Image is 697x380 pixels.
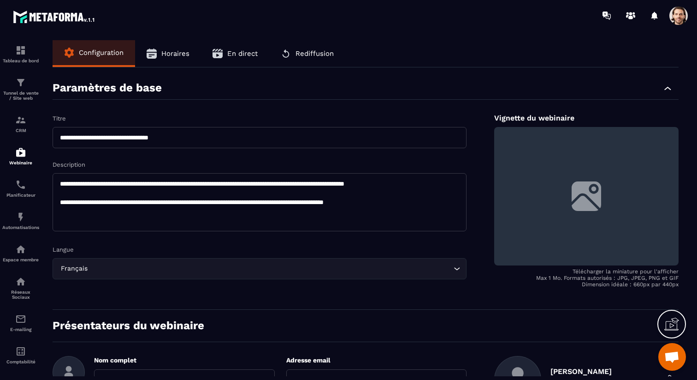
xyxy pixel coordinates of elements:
img: automations [15,147,26,158]
p: Dimension idéale : 660px par 440px [494,281,679,288]
img: email [15,314,26,325]
img: formation [15,45,26,56]
img: accountant [15,346,26,357]
p: Webinaire [2,160,39,165]
span: Configuration [79,48,124,57]
label: Description [53,161,85,168]
a: automationsautomationsEspace membre [2,237,39,269]
input: Search for option [89,264,451,274]
p: Max 1 Mo. Formats autorisés : JPG, JPEG, PNG et GIF [494,275,679,281]
p: E-mailing [2,327,39,332]
a: automationsautomationsWebinaire [2,140,39,172]
p: Nom complet [94,356,275,365]
img: automations [15,244,26,255]
p: Télécharger la miniature pour l'afficher [494,268,679,275]
p: Tunnel de vente / Site web [2,90,39,101]
p: Paramètres de base [53,81,162,95]
a: schedulerschedulerPlanificateur [2,172,39,205]
span: En direct [227,49,258,58]
label: Langue [53,246,74,253]
p: Espace membre [2,257,39,262]
img: logo [13,8,96,25]
a: social-networksocial-networkRéseaux Sociaux [2,269,39,307]
img: automations [15,211,26,223]
a: automationsautomationsAutomatisations [2,205,39,237]
p: Comptabilité [2,359,39,364]
span: Rediffusion [295,49,334,58]
a: formationformationCRM [2,108,39,140]
span: Horaires [161,49,189,58]
p: Planificateur [2,193,39,198]
p: Tableau de bord [2,58,39,63]
p: Adresse email [286,356,467,365]
p: CRM [2,128,39,133]
span: Français [59,264,89,274]
img: formation [15,77,26,88]
button: Configuration [53,40,135,65]
button: En direct [201,40,269,67]
a: formationformationTunnel de vente / Site web [2,70,39,108]
label: Titre [53,115,66,122]
button: Rediffusion [269,40,345,67]
p: [PERSON_NAME] [550,367,645,376]
p: Réseaux Sociaux [2,290,39,300]
p: Vignette du webinaire [494,114,679,122]
img: social-network [15,276,26,287]
img: formation [15,115,26,126]
p: Présentateurs du webinaire [53,319,204,332]
div: Search for option [53,258,467,279]
p: Automatisations [2,225,39,230]
a: formationformationTableau de bord [2,38,39,70]
img: scheduler [15,179,26,190]
a: Ouvrir le chat [658,343,686,371]
button: Horaires [135,40,201,67]
a: emailemailE-mailing [2,307,39,339]
a: accountantaccountantComptabilité [2,339,39,371]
